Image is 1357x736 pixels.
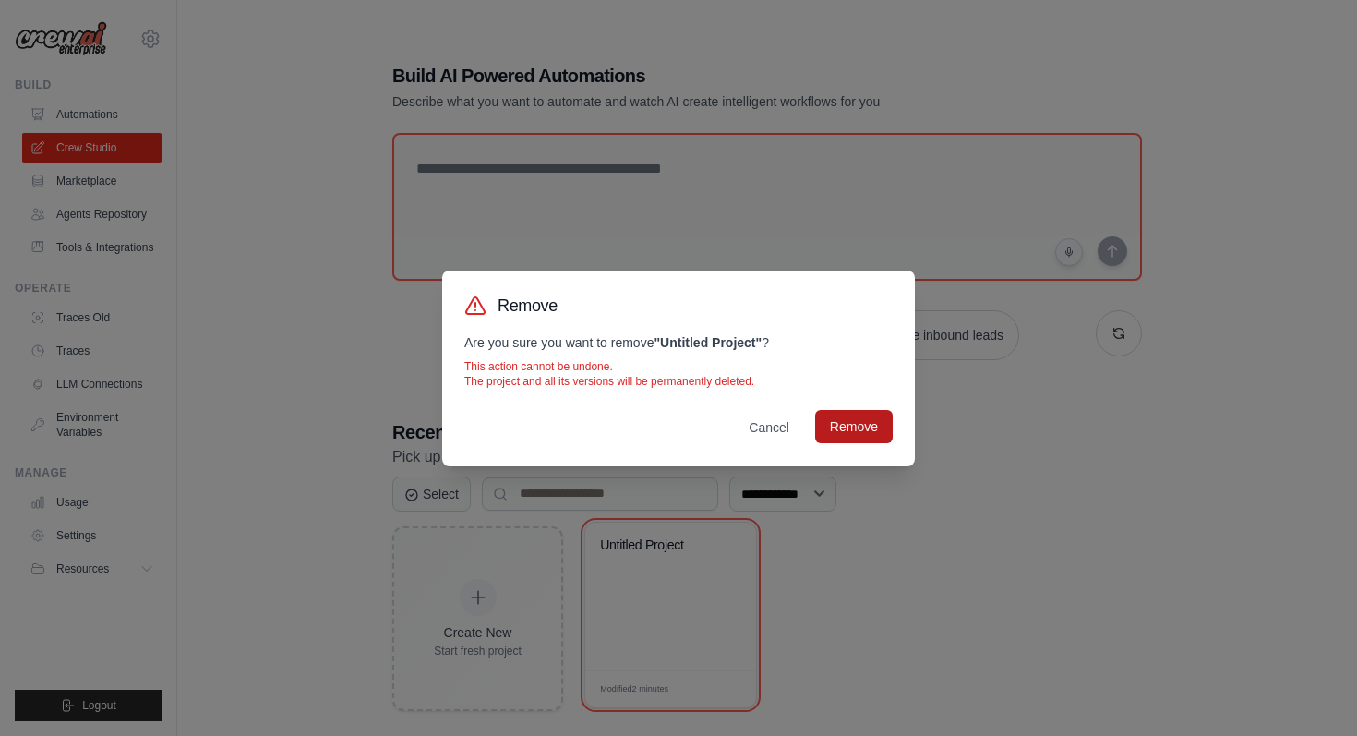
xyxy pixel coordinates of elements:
strong: " Untitled Project " [654,335,762,350]
p: The project and all its versions will be permanently deleted. [464,374,893,389]
button: Cancel [734,411,804,444]
p: This action cannot be undone. [464,359,893,374]
button: Remove [815,410,893,443]
h3: Remove [498,293,558,319]
p: Are you sure you want to remove ? [464,333,893,352]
